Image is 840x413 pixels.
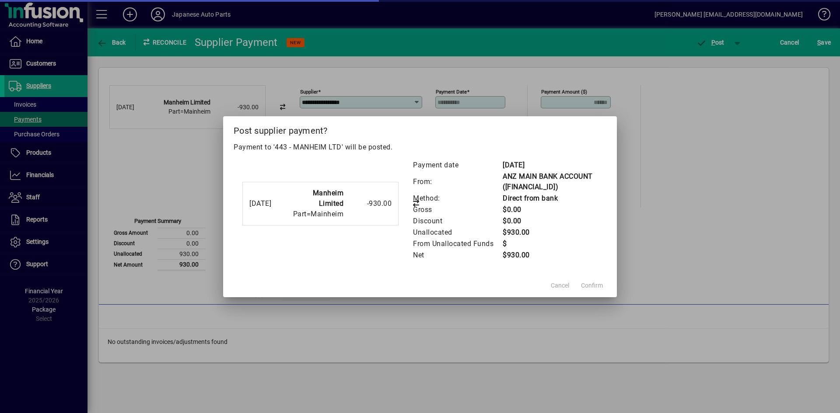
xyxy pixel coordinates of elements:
[502,160,598,171] td: [DATE]
[249,198,283,209] div: [DATE]
[413,250,502,261] td: Net
[502,171,598,193] td: ANZ MAIN BANK ACCOUNT ([FINANCIAL_ID])
[413,238,502,250] td: From Unallocated Funds
[413,171,502,193] td: From:
[413,204,502,215] td: Gross
[502,227,598,238] td: $930.00
[413,160,502,171] td: Payment date
[413,193,502,204] td: Method:
[502,250,598,261] td: $930.00
[234,142,606,153] p: Payment to '443 - MANHEIM LTD' will be posted.
[502,193,598,204] td: Direct from bank
[413,215,502,227] td: Discount
[223,116,617,142] h2: Post supplier payment?
[502,238,598,250] td: $
[313,189,344,208] strong: Manheim Limited
[502,204,598,215] td: $0.00
[348,198,392,209] div: -930.00
[413,227,502,238] td: Unallocated
[293,210,344,218] span: Part=Mainheim
[502,215,598,227] td: $0.00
